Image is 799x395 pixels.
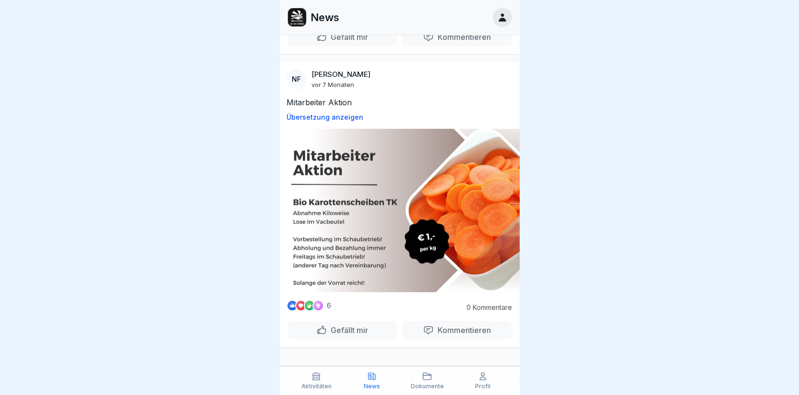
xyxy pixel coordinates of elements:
p: Gefällt mir [327,32,368,42]
p: Übersetzung anzeigen [286,113,513,121]
div: NF [286,69,307,89]
p: Aktivitäten [301,383,332,390]
p: Profil [475,383,490,390]
p: Gefällt mir [327,325,368,335]
p: vor 7 Monaten [311,81,354,88]
img: Post Image [280,129,520,293]
p: 0 Kommentare [459,304,512,311]
p: Mitarbeiter Aktion [286,97,513,108]
p: [PERSON_NAME] [311,70,370,79]
p: News [310,11,339,24]
p: Kommentieren [434,32,491,42]
p: Dokumente [411,383,444,390]
p: News [364,383,380,390]
p: 6 [327,302,331,309]
img: zazc8asra4ka39jdtci05bj8.png [288,8,306,26]
p: Kommentieren [434,325,491,335]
